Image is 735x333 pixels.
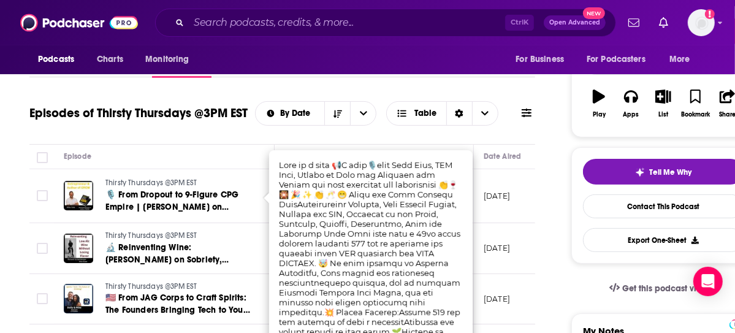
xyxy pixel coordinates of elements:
[681,111,710,118] div: Bookmark
[105,282,197,291] span: Thirsty Thursdays @3PM EST
[505,15,534,31] span: Ctrl K
[89,48,131,71] a: Charts
[484,294,510,304] p: [DATE]
[669,51,690,68] span: More
[658,111,668,118] div: List
[105,231,197,240] span: Thirsty Thursdays @3PM EST
[105,281,253,293] a: Thirsty Thursdays @3PM EST
[549,20,600,26] span: Open Advanced
[679,82,711,126] button: Bookmark
[324,102,350,125] button: Sort Direction
[484,149,521,164] div: Date Aired
[484,243,510,253] p: [DATE]
[105,292,253,316] a: 🇺🇸 From JAG Corps to Craft Spirits: The Founders Bringing Tech to Your [MEDICAL_DATA]!
[647,82,679,126] button: List
[105,242,253,266] a: 🔬 Reinventing Wine: [PERSON_NAME] on Sobriety, Technology, and Flavor-First Innovation
[38,51,74,68] span: Podcasts
[350,102,376,125] button: open menu
[688,9,715,36] span: Logged in as rgertner
[20,11,138,34] img: Podchaser - Follow, Share and Rate Podcasts
[256,109,325,118] button: open menu
[105,189,238,224] span: 🎙️ From Dropout to 9-Figure CPG Empire | [PERSON_NAME] on Building, Selling & Giving Back
[189,13,505,33] input: Search podcasts, credits, & more...
[587,51,646,68] span: For Podcasters
[623,12,644,33] a: Show notifications dropdown
[635,167,645,177] img: tell me why sparkle
[29,48,90,71] button: open menu
[650,167,692,177] span: Tell Me Why
[600,274,727,304] a: Get this podcast via API
[105,178,197,187] span: Thirsty Thursdays @3PM EST
[484,191,510,201] p: [DATE]
[693,267,723,296] div: Open Intercom Messenger
[623,111,639,118] div: Apps
[64,149,91,164] div: Episode
[654,12,673,33] a: Show notifications dropdown
[593,111,606,118] div: Play
[37,293,48,304] span: Toggle select row
[516,51,564,68] span: For Business
[386,101,498,126] button: Choose View
[97,51,123,68] span: Charts
[414,109,436,118] span: Table
[105,178,253,189] a: Thirsty Thursdays @3PM EST
[105,189,253,213] a: 🎙️ From Dropout to 9-Figure CPG Empire | [PERSON_NAME] on Building, Selling & Giving Back
[105,242,229,289] span: 🔬 Reinventing Wine: [PERSON_NAME] on Sobriety, Technology, and Flavor-First Innovation
[280,109,314,118] span: By Date
[255,101,377,126] h2: Choose List sort
[622,283,717,294] span: Get this podcast via API
[37,243,48,254] span: Toggle select row
[105,293,250,327] span: 🇺🇸 From JAG Corps to Craft Spirits: The Founders Bringing Tech to Your [MEDICAL_DATA]!
[507,48,579,71] button: open menu
[137,48,205,71] button: open menu
[705,9,715,19] svg: Add a profile image
[37,190,48,201] span: Toggle select row
[105,231,253,242] a: Thirsty Thursdays @3PM EST
[688,9,715,36] img: User Profile
[583,82,615,126] button: Play
[661,48,706,71] button: open menu
[284,149,324,164] div: Description
[583,7,605,19] span: New
[155,9,616,37] div: Search podcasts, credits, & more...
[446,102,472,125] div: Sort Direction
[615,82,647,126] button: Apps
[145,51,189,68] span: Monitoring
[544,15,606,30] button: Open AdvancedNew
[29,105,248,121] h1: Episodes of Thirsty Thursdays @3PM EST
[579,48,663,71] button: open menu
[688,9,715,36] button: Show profile menu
